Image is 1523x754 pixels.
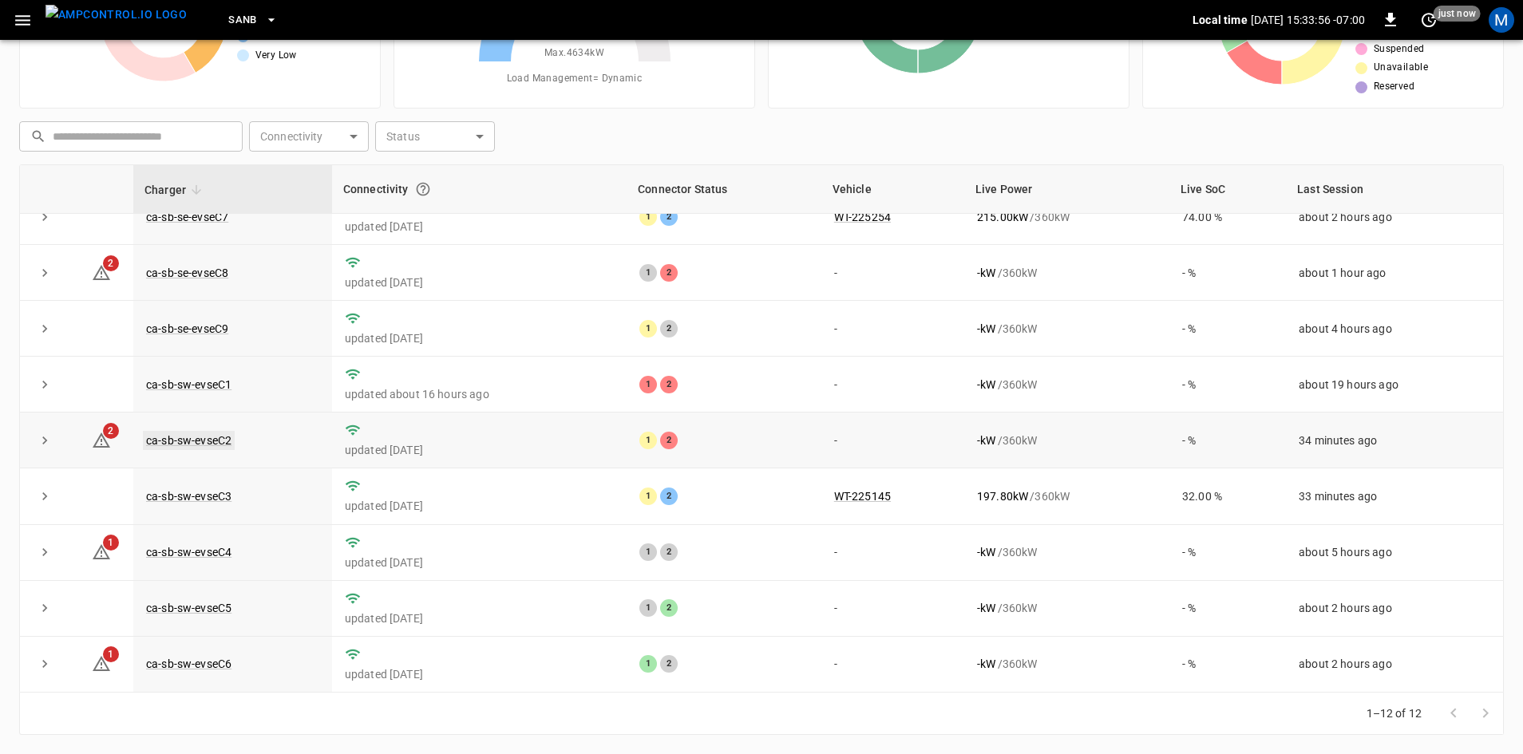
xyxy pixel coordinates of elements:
[1286,581,1503,637] td: about 2 hours ago
[228,11,257,30] span: SanB
[639,208,657,226] div: 1
[977,544,995,560] p: - kW
[660,599,678,617] div: 2
[977,209,1157,225] div: / 360 kW
[1286,357,1503,413] td: about 19 hours ago
[821,581,964,637] td: -
[1169,165,1286,214] th: Live SoC
[103,646,119,662] span: 1
[146,266,228,279] a: ca-sb-se-evseC8
[345,386,614,402] p: updated about 16 hours ago
[92,657,111,669] a: 1
[1374,41,1425,57] span: Suspended
[660,208,678,226] div: 2
[33,317,57,341] button: expand row
[345,442,614,458] p: updated [DATE]
[639,264,657,282] div: 1
[977,209,1028,225] p: 215.00 kW
[345,498,614,514] p: updated [DATE]
[821,357,964,413] td: -
[146,211,228,223] a: ca-sb-se-evseC7
[977,488,1028,504] p: 197.80 kW
[1286,468,1503,524] td: 33 minutes ago
[33,428,57,452] button: expand row
[1169,637,1286,693] td: - %
[1286,413,1503,468] td: 34 minutes ago
[660,432,678,449] div: 2
[977,432,1157,448] div: / 360 kW
[834,211,891,223] a: WT-225254
[146,378,231,391] a: ca-sb-sw-evseC1
[409,175,437,203] button: Connection between the charger and our software.
[639,543,657,561] div: 1
[977,656,1157,672] div: / 360 kW
[627,165,821,214] th: Connector Status
[834,490,891,503] a: WT-225145
[103,535,119,551] span: 1
[33,484,57,508] button: expand row
[1286,245,1503,301] td: about 1 hour ago
[1367,705,1422,721] p: 1–12 of 12
[821,525,964,581] td: -
[345,610,614,626] p: updated [DATE]
[639,488,657,505] div: 1
[146,490,231,503] a: ca-sb-sw-evseC3
[1374,60,1428,76] span: Unavailable
[977,600,1157,616] div: / 360 kW
[977,265,1157,281] div: / 360 kW
[507,71,643,87] span: Load Management = Dynamic
[1169,581,1286,637] td: - %
[544,45,604,61] span: Max. 4634 kW
[1416,7,1442,33] button: set refresh interval
[660,320,678,338] div: 2
[639,432,657,449] div: 1
[977,265,995,281] p: - kW
[146,602,231,614] a: ca-sb-sw-evseC5
[821,301,964,357] td: -
[977,544,1157,560] div: / 360 kW
[144,180,207,199] span: Charger
[345,274,614,290] p: updated [DATE]
[1489,7,1514,33] div: profile-icon
[146,322,228,335] a: ca-sb-se-evseC9
[821,637,964,693] td: -
[964,165,1169,214] th: Live Power
[343,175,615,203] div: Connectivity
[821,245,964,301] td: -
[33,596,57,620] button: expand row
[660,488,678,505] div: 2
[977,600,995,616] p: - kW
[977,321,995,337] p: - kW
[1193,12,1248,28] p: Local time
[639,320,657,338] div: 1
[255,48,297,64] span: Very Low
[45,5,187,25] img: ampcontrol.io logo
[1169,245,1286,301] td: - %
[1251,12,1365,28] p: [DATE] 15:33:56 -07:00
[1169,525,1286,581] td: - %
[345,666,614,682] p: updated [DATE]
[1169,189,1286,245] td: 74.00 %
[92,433,111,446] a: 2
[33,652,57,676] button: expand row
[143,431,235,450] a: ca-sb-sw-evseC2
[103,255,119,271] span: 2
[977,488,1157,504] div: / 360 kW
[103,423,119,439] span: 2
[639,655,657,673] div: 1
[146,657,231,670] a: ca-sb-sw-evseC6
[1286,637,1503,693] td: about 2 hours ago
[1169,413,1286,468] td: - %
[92,545,111,558] a: 1
[1169,357,1286,413] td: - %
[1286,525,1503,581] td: about 5 hours ago
[1169,301,1286,357] td: - %
[1286,189,1503,245] td: about 2 hours ago
[345,330,614,346] p: updated [DATE]
[977,321,1157,337] div: / 360 kW
[977,656,995,672] p: - kW
[1434,6,1481,22] span: just now
[33,373,57,397] button: expand row
[821,413,964,468] td: -
[977,377,1157,393] div: / 360 kW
